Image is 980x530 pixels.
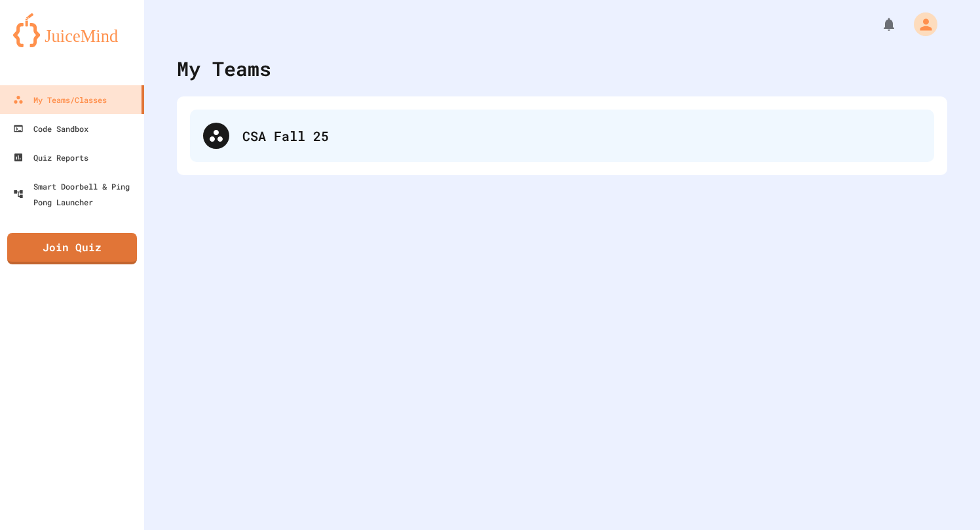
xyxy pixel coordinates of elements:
div: Smart Doorbell & Ping Pong Launcher [13,178,139,210]
div: Quiz Reports [13,150,88,165]
div: My Teams/Classes [13,92,107,108]
div: My Teams [177,54,271,83]
div: My Notifications [857,13,900,35]
div: Code Sandbox [13,121,88,136]
img: logo-orange.svg [13,13,131,47]
div: My Account [900,9,941,39]
div: CSA Fall 25 [190,110,934,162]
a: Join Quiz [7,233,137,264]
div: CSA Fall 25 [242,126,921,146]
